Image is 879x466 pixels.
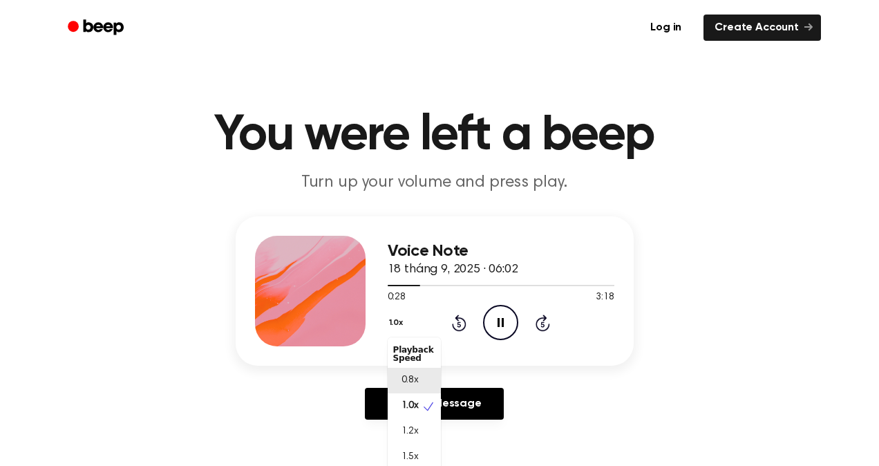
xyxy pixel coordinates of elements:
button: 1.0x [388,311,408,335]
span: 1.0x [401,399,419,413]
span: 1.2x [401,425,419,439]
div: Playback Speed [388,340,441,368]
span: 1.5x [401,450,419,465]
span: 0.8x [401,373,419,388]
